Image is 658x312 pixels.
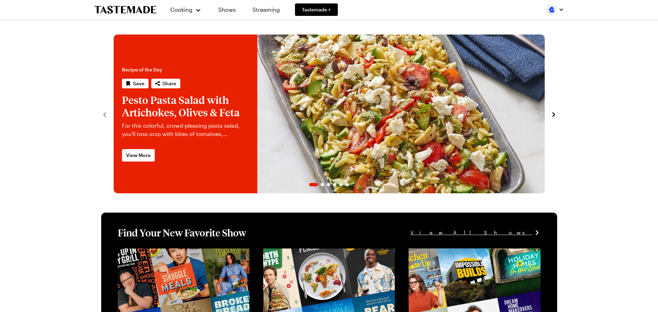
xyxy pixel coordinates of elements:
span: Go to slide 6 [345,183,349,186]
button: navigate to next item [550,110,557,118]
a: Tastemade + [295,3,338,16]
span: Go to slide 1 [309,183,318,186]
h1: Find Your New Favorite Show [118,226,246,239]
span: Save [133,80,144,87]
span: Go to slide 2 [321,183,324,186]
img: Profile picture [546,4,557,15]
button: Share [151,79,180,88]
span: Cooking [170,6,192,13]
span: Go to slide 3 [327,183,330,186]
a: View All Shows [410,229,541,236]
a: View full content for [object Object] [118,249,212,256]
a: To Tastemade Home Page [94,6,156,14]
a: View More [122,149,155,162]
a: View full content for [object Object] [263,249,357,256]
span: Go to slide 4 [333,183,336,186]
span: View More [126,152,151,159]
button: Profile picture [546,4,564,15]
a: View full content for [object Object] [409,249,503,256]
button: Save recipe [122,79,149,88]
span: Share [162,80,176,87]
span: Tastemade + [302,6,331,13]
span: View All Shows [410,229,532,236]
div: 1 / 6 [114,35,545,193]
button: Cooking [170,1,202,18]
button: navigate to previous item [101,110,108,118]
span: Go to slide 5 [339,183,343,186]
